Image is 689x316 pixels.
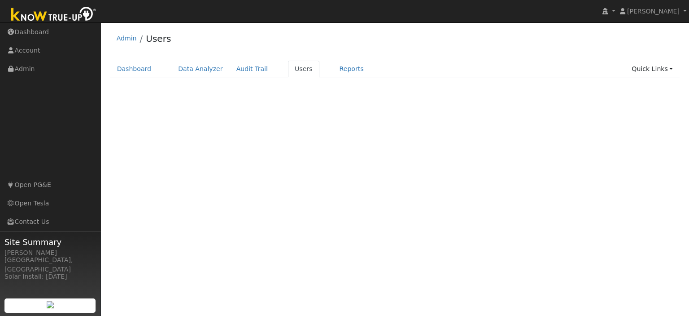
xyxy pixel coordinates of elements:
span: [PERSON_NAME] [627,8,680,15]
a: Users [146,33,171,44]
div: [GEOGRAPHIC_DATA], [GEOGRAPHIC_DATA] [4,255,96,274]
a: Audit Trail [230,61,275,77]
a: Quick Links [625,61,680,77]
a: Reports [333,61,371,77]
div: Solar Install: [DATE] [4,272,96,281]
a: Admin [117,35,137,42]
a: Users [288,61,319,77]
div: [PERSON_NAME] [4,248,96,258]
span: Site Summary [4,236,96,248]
img: Know True-Up [7,5,101,25]
img: retrieve [47,301,54,308]
a: Dashboard [110,61,158,77]
a: Data Analyzer [171,61,230,77]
